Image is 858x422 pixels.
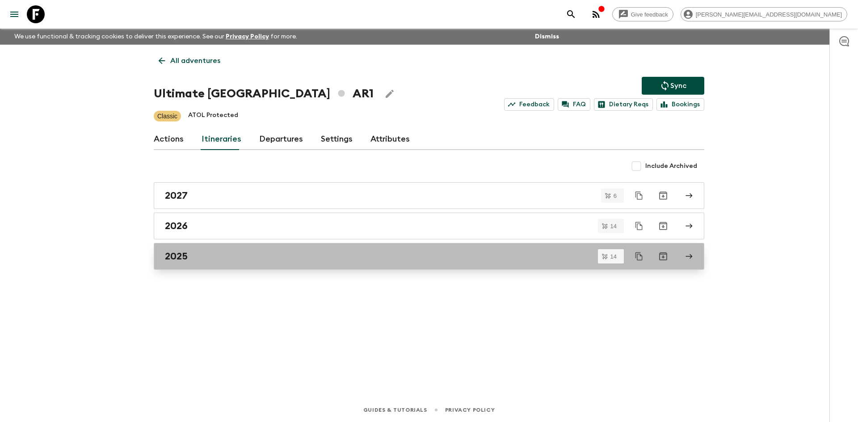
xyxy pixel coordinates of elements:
span: 6 [608,193,622,199]
button: Archive [654,247,672,265]
span: Include Archived [645,162,697,171]
a: Privacy Policy [445,405,495,415]
p: Classic [157,112,177,121]
button: Dismiss [533,30,561,43]
h2: 2026 [165,220,188,232]
a: Departures [259,129,303,150]
a: Feedback [504,98,554,111]
button: Archive [654,187,672,205]
a: Give feedback [612,7,673,21]
a: Itineraries [202,129,241,150]
p: All adventures [170,55,220,66]
button: Duplicate [631,218,647,234]
button: search adventures [562,5,580,23]
span: 14 [605,223,622,229]
p: ATOL Protected [188,111,238,121]
a: 2026 [154,213,704,239]
a: All adventures [154,52,225,70]
button: Edit Adventure Title [381,85,399,103]
a: 2027 [154,182,704,209]
a: Guides & Tutorials [363,405,427,415]
a: Dietary Reqs [594,98,653,111]
p: We use functional & tracking cookies to deliver this experience. See our for more. [11,29,301,45]
a: 2025 [154,243,704,270]
a: Bookings [656,98,704,111]
h2: 2027 [165,190,188,201]
a: Attributes [370,129,410,150]
p: Sync [670,80,686,91]
button: Duplicate [631,188,647,204]
div: [PERSON_NAME][EMAIL_ADDRESS][DOMAIN_NAME] [681,7,847,21]
button: Sync adventure departures to the booking engine [642,77,704,95]
a: Actions [154,129,184,150]
button: Duplicate [631,248,647,264]
span: 14 [605,254,622,259]
button: Archive [654,217,672,235]
button: menu [5,5,23,23]
span: Give feedback [626,11,673,18]
a: Privacy Policy [226,33,269,40]
h1: Ultimate [GEOGRAPHIC_DATA] AR1 [154,85,374,103]
a: Settings [321,129,353,150]
span: [PERSON_NAME][EMAIL_ADDRESS][DOMAIN_NAME] [691,11,847,18]
h2: 2025 [165,251,188,262]
a: FAQ [558,98,590,111]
